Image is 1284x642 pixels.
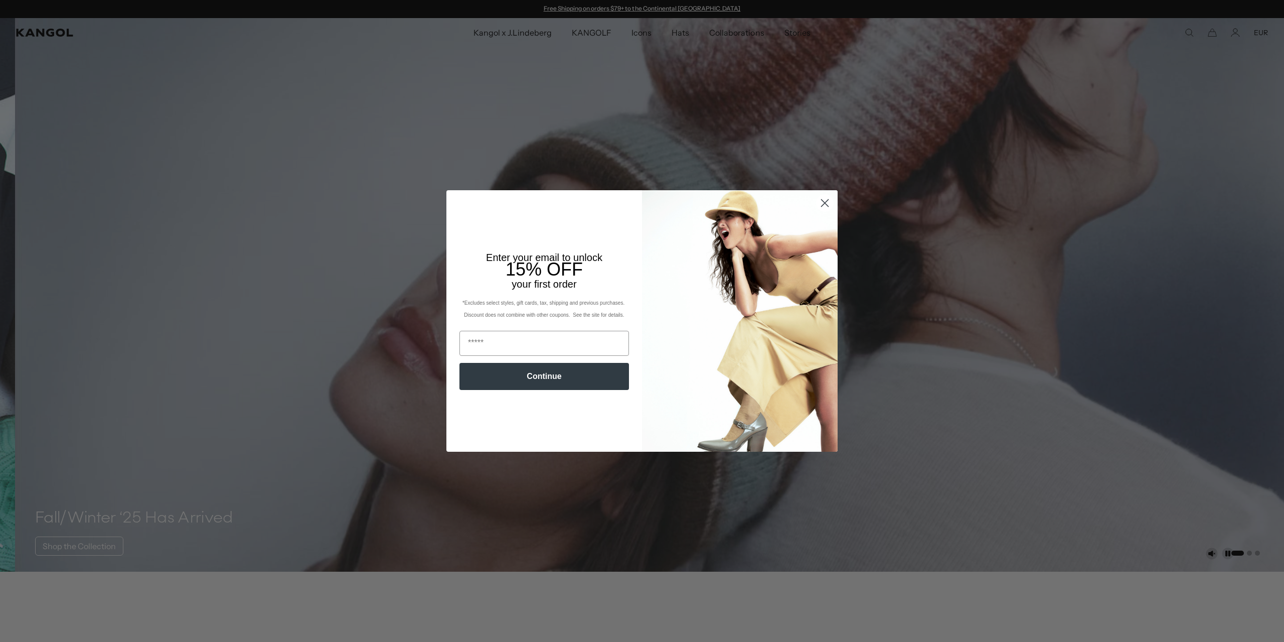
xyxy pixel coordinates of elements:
[512,279,576,290] span: your first order
[506,259,583,280] span: 15% OFF
[642,190,838,451] img: 93be19ad-e773-4382-80b9-c9d740c9197f.jpeg
[486,252,602,263] span: Enter your email to unlock
[816,194,834,212] button: Close dialog
[459,331,629,356] input: Email
[462,300,626,318] span: *Excludes select styles, gift cards, tax, shipping and previous purchases. Discount does not comb...
[459,363,629,390] button: Continue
